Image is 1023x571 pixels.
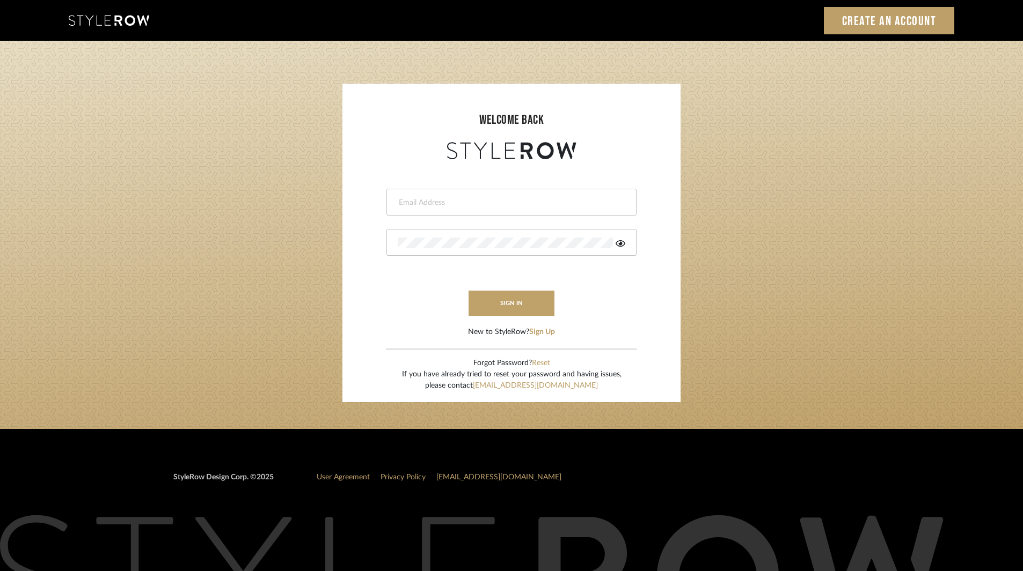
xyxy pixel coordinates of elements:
div: New to StyleRow? [468,327,555,338]
div: welcome back [353,110,670,130]
div: StyleRow Design Corp. ©2025 [173,472,274,492]
button: sign in [469,291,554,316]
a: [EMAIL_ADDRESS][DOMAIN_NAME] [473,382,598,389]
input: Email Address [398,197,623,208]
div: If you have already tried to reset your password and having issues, please contact [402,369,622,391]
button: Reset [532,358,550,369]
button: Sign Up [529,327,555,338]
div: Forgot Password? [402,358,622,369]
a: User Agreement [317,473,370,481]
a: [EMAIL_ADDRESS][DOMAIN_NAME] [436,473,561,481]
a: Privacy Policy [381,473,426,481]
a: Create an Account [824,7,955,34]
